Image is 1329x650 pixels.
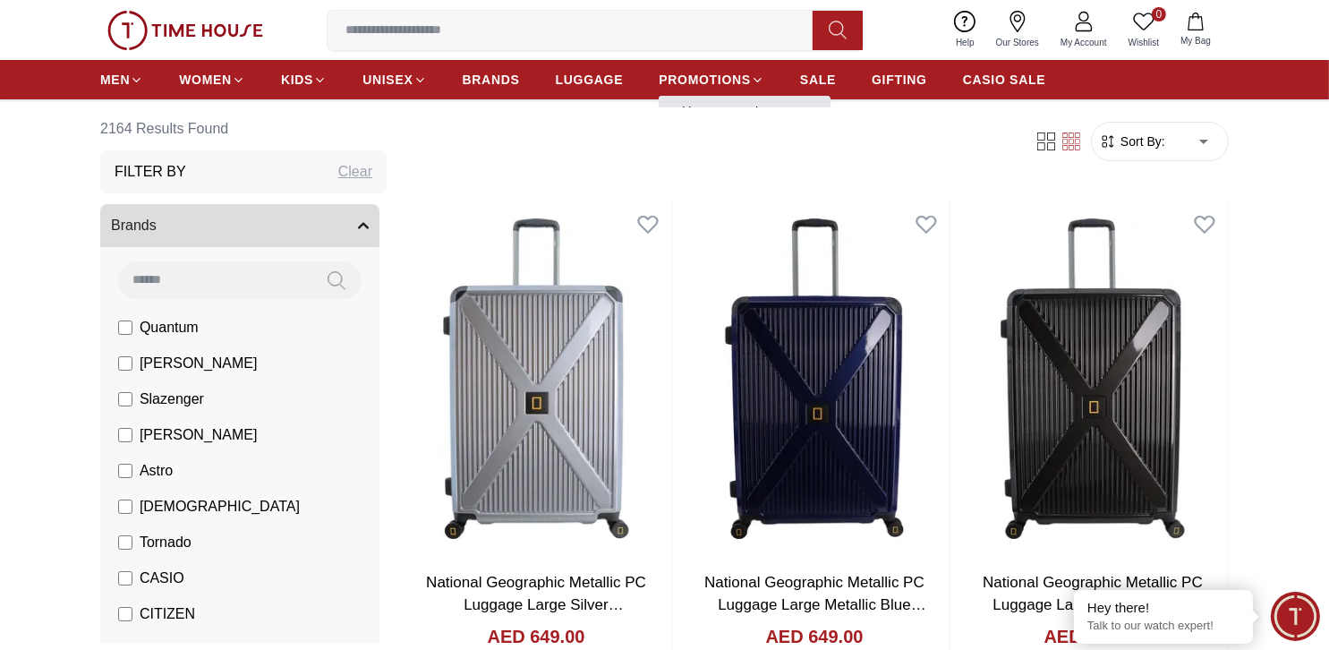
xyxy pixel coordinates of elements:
span: CASIO SALE [963,71,1046,89]
a: CASIO SALE [963,64,1046,96]
span: KIDS [281,71,313,89]
a: Citizen Promotion [673,103,816,121]
input: Slazenger [118,392,132,406]
a: BRANDS [463,64,520,96]
input: Quantum [118,321,132,335]
span: [DEMOGRAPHIC_DATA] [140,496,300,517]
a: SALE [800,64,836,96]
h4: AED 649.00 [766,624,864,649]
span: Astro [140,460,173,482]
a: LUGGAGE [556,64,624,96]
a: Help [945,7,985,53]
input: [DEMOGRAPHIC_DATA] [118,500,132,514]
span: CITIZEN [140,603,195,625]
span: UNISEX [362,71,413,89]
span: My Account [1053,36,1114,49]
span: SALE [800,71,836,89]
input: Tornado [118,535,132,550]
input: CITIZEN [118,607,132,621]
img: National Geographic Metallic PC Luggage Large Silver N223HA.71.23 [401,201,671,557]
h6: 2164 Results Found [100,107,387,150]
span: CASIO [140,568,184,589]
span: LUGGAGE [556,71,624,89]
span: PROMOTIONS [659,71,751,89]
input: [PERSON_NAME] [118,428,132,442]
span: GIFTING [872,71,927,89]
a: MEN [100,64,143,96]
a: PROMOTIONS [659,64,764,96]
span: Sort By: [1117,133,1165,150]
span: 0 [1152,7,1166,21]
h3: Filter By [115,161,186,183]
a: National Geographic Metallic PC Luggage Large Metallic Blue N223HA.71.119 [704,574,926,637]
div: Clear [338,161,372,183]
span: My Bag [1173,34,1218,47]
span: Wishlist [1121,36,1166,49]
span: Quantum [140,317,199,338]
a: National Geographic Metallic PC Luggage Large Metallic Black N223HA.71.118 [983,574,1207,637]
span: [PERSON_NAME] [140,424,258,446]
span: Help [949,36,982,49]
span: [PERSON_NAME] [140,353,258,374]
a: UNISEX [362,64,426,96]
a: GIFTING [872,64,927,96]
span: MEN [100,71,130,89]
input: Astro [118,464,132,478]
img: ... [107,11,263,50]
h4: AED 649.00 [1044,624,1142,649]
h4: AED 649.00 [488,624,585,649]
a: WOMEN [179,64,245,96]
p: Talk to our watch expert! [1087,619,1240,634]
a: 0Wishlist [1118,7,1170,53]
span: Slazenger [140,389,204,410]
img: National Geographic Metallic PC Luggage Large Metallic Blue N223HA.71.119 [679,201,950,557]
button: Sort By: [1099,133,1165,150]
input: CASIO [118,571,132,586]
span: Brands [111,215,157,236]
button: Brands [100,204,379,247]
span: WOMEN [179,71,232,89]
span: Tornado [140,532,192,553]
a: National Geographic Metallic PC Luggage Large Silver N223HA.71.23 [426,574,646,637]
input: [PERSON_NAME] [118,356,132,371]
button: My Bag [1170,9,1222,51]
span: BRANDS [463,71,520,89]
div: Hey there! [1087,599,1240,617]
img: National Geographic Metallic PC Luggage Large Metallic Black N223HA.71.118 [958,201,1228,557]
div: Chat Widget [1271,592,1320,641]
span: Our Stores [989,36,1046,49]
a: Our Stores [985,7,1050,53]
a: KIDS [281,64,327,96]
